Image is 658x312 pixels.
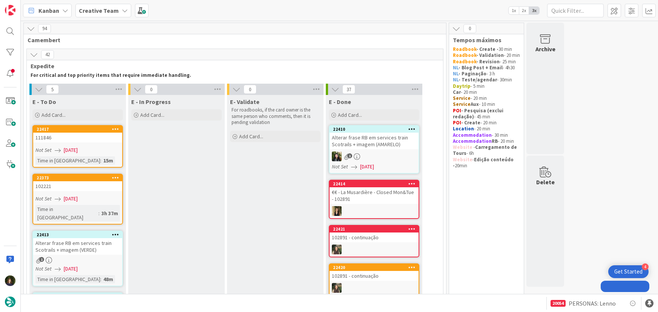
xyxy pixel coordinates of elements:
[37,127,122,132] div: 22417
[453,108,520,120] p: - 45 min
[28,36,437,44] span: Camembert
[535,44,555,54] div: Archive
[330,226,419,232] div: 22421
[41,50,54,59] span: 42
[463,24,476,33] span: 0
[32,174,123,225] a: 22373102221Not Set[DATE]Time in [GEOGRAPHIC_DATA]:3h 37m
[79,7,119,14] b: Creative Team
[509,7,519,14] span: 1x
[453,125,474,132] strong: Location
[131,98,171,106] span: E - In Progress
[453,138,520,144] p: - 20 min
[35,156,100,165] div: Time in [GEOGRAPHIC_DATA]
[329,98,351,106] span: E - Done
[33,174,122,191] div: 22373102221
[330,180,419,204] div: 22414€€ - La Musardière - Closed Mon&Tue - 102891
[38,24,51,33] span: 94
[360,163,374,171] span: [DATE]
[35,147,52,153] i: Not Set
[333,265,419,270] div: 22420
[476,46,498,52] strong: - Create -
[453,144,472,150] strong: Website
[100,275,101,283] span: :
[332,245,342,254] img: IG
[453,36,514,44] span: Tempos máximos
[330,126,419,133] div: 22410
[453,126,520,132] p: - 20 min
[330,226,419,242] div: 22421102891 - continuação
[453,119,461,126] strong: POI
[453,71,520,77] p: - 3 h
[453,76,459,83] strong: NL
[453,59,520,65] p: - 25 min
[33,133,122,142] div: 111846
[35,275,100,283] div: Time in [GEOGRAPHIC_DATA]
[140,112,164,118] span: Add Card...
[32,125,123,168] a: 22417111846Not Set[DATE]Time in [GEOGRAPHIC_DATA]:15m
[453,132,520,138] p: - 30 min
[35,265,52,272] i: Not Set
[330,264,419,281] div: 22420102891 - continuação
[332,206,342,216] img: SP
[33,181,122,191] div: 102221
[459,76,497,83] strong: - Teste/agendar
[551,300,566,307] div: 20054
[608,265,649,278] div: Open Get Started checklist, remaining modules: 4
[37,175,122,180] div: 22373
[37,232,122,237] div: 22413
[333,127,419,132] div: 22410
[453,107,461,114] strong: POI
[453,120,520,126] p: - 20 min
[453,77,520,83] p: - 30min
[476,52,504,58] strong: - Validation
[330,187,419,204] div: €€ - La Musardière - Closed Mon&Tue - 102891
[453,52,476,58] strong: Roadbook
[453,46,476,52] strong: Roadbook
[453,64,459,71] strong: NL
[244,85,256,94] span: 0
[38,6,59,15] span: Kanban
[453,95,520,101] p: - 20 min
[453,83,520,89] p: - 5 min
[330,264,419,271] div: 22420
[453,138,492,144] strong: Accommodation
[35,205,98,222] div: Time in [GEOGRAPHIC_DATA]
[33,231,122,238] div: 22413
[529,7,539,14] span: 3x
[453,52,520,58] p: - 20 min
[39,257,44,262] span: 1
[453,65,520,71] p: - 4h30
[333,226,419,232] div: 22421
[459,70,486,77] strong: - Paginação
[453,132,492,138] strong: Accommodation
[330,283,419,293] div: IG
[547,4,604,17] input: Quick Filter...
[33,126,122,142] div: 22417111846
[33,231,122,255] div: 22413Alterar frase RB em services train Scotrails + imagem (VERDE)
[32,231,123,286] a: 22413Alterar frase RB em services train Scotrails + imagem (VERDE)Not Set[DATE]Time in [GEOGRAPHI...
[32,98,56,106] span: E - To Do
[453,107,505,120] strong: - Pesquisa (exclui redação)
[232,107,319,125] p: For roadbooks, if the card owner is the same person who comments, then it is pending validation
[453,70,459,77] strong: NL
[230,98,259,106] span: E- Validate
[333,181,419,187] div: 22414
[33,238,122,255] div: Alterar frase RB em services train Scotrails + imagem (VERDE)
[476,58,500,65] strong: - Revision
[453,46,520,52] p: 30 min
[453,89,461,95] strong: Car
[536,177,555,187] div: Delete
[101,156,115,165] div: 15m
[330,232,419,242] div: 102891 - continuação
[453,156,515,169] strong: Edição conteúdo -
[5,5,15,15] img: Visit kanbanzone.com
[64,195,78,203] span: [DATE]
[332,163,348,170] i: Not Set
[519,7,529,14] span: 2x
[100,209,120,217] div: 3h 37m
[332,283,342,293] img: IG
[642,263,649,270] div: 4
[145,85,158,94] span: 0
[453,58,476,65] strong: Roadbook
[492,138,498,144] strong: RB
